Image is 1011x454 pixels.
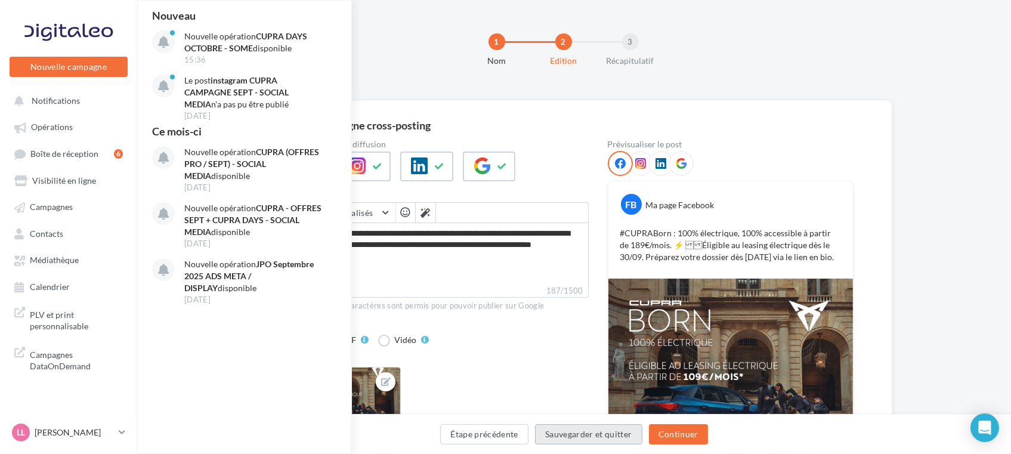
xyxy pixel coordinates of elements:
div: Nom [459,55,535,67]
span: Visibilité en ligne [32,175,96,186]
span: Médiathèque [30,255,79,265]
span: Boîte de réception [30,149,98,159]
div: Prévisualiser le post [608,140,854,149]
a: PLV et print personnalisable [7,302,130,337]
button: Notifications [7,89,125,111]
div: Image du post [276,356,589,365]
span: Calendrier [30,282,70,292]
div: Récapitulatif [592,55,669,67]
span: PLV et print personnalisable [30,307,123,332]
div: Open Intercom Messenger [970,413,999,442]
span: Campagnes DataOnDemand [30,347,123,372]
button: Nouvelle campagne [10,57,128,77]
a: Contacts [7,223,130,244]
a: Calendrier [7,276,130,297]
p: #CUPRABorn : 100% électrique, 100% accessible à partir de 189€/mois. ⚡️ Éligible au leasing élect... [620,227,841,263]
a: Médiathèque [7,249,130,270]
span: Notifications [32,95,80,106]
div: 6 [114,149,123,159]
div: Edition [525,55,602,67]
span: Opérations [31,122,73,132]
div: Vidéo [395,336,417,344]
button: Étape précédente [440,424,528,444]
label: Choix des canaux de diffusion [276,140,589,149]
button: Sauvegarder et quitter [535,424,642,444]
div: 1 [489,33,505,50]
div: Editer la campagne cross-posting [276,120,431,131]
span: Campagnes [30,202,73,212]
div: 2 [555,33,572,50]
div: Ma page Facebook [646,199,715,211]
a: LL [PERSON_NAME] [10,421,128,444]
label: 187/1500 [276,285,589,298]
div: FB [621,194,642,215]
button: Continuer [649,424,708,444]
div: 3 [622,33,639,50]
p: [PERSON_NAME] [35,427,114,438]
span: LL [17,427,25,438]
span: Contacts [30,228,63,239]
label: Type de média * [276,321,589,329]
a: Campagnes DataOnDemand [7,342,130,377]
label: Texte du post * [276,191,589,199]
a: Campagnes [7,196,130,217]
a: Visibilité en ligne [7,169,130,191]
a: Opérations [7,116,130,137]
div: Au maximum 1500 caractères sont permis pour pouvoir publier sur Google [276,301,589,311]
a: Boîte de réception6 [7,143,130,165]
